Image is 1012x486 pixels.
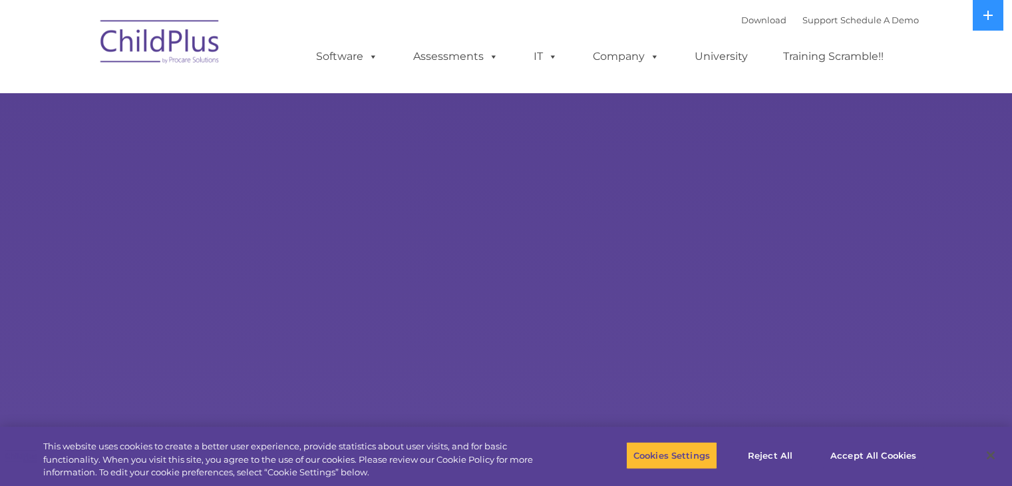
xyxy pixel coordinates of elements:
font: | [741,15,919,25]
button: Reject All [729,441,812,469]
a: Schedule A Demo [840,15,919,25]
a: Company [580,43,673,70]
a: Software [303,43,391,70]
a: Download [741,15,786,25]
a: University [681,43,761,70]
a: IT [520,43,571,70]
a: Training Scramble!! [770,43,897,70]
a: Assessments [400,43,512,70]
button: Accept All Cookies [823,441,924,469]
div: This website uses cookies to create a better user experience, provide statistics about user visit... [43,440,557,479]
img: ChildPlus by Procare Solutions [94,11,227,77]
button: Cookies Settings [626,441,717,469]
a: Support [802,15,838,25]
button: Close [976,441,1005,470]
